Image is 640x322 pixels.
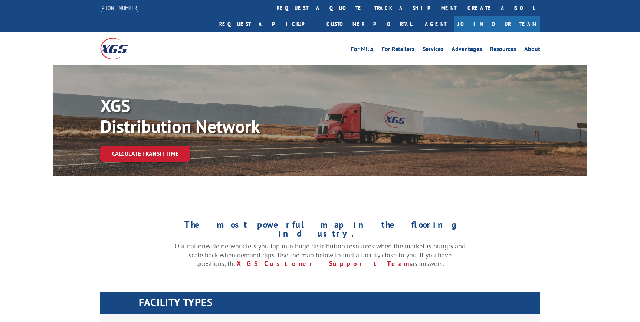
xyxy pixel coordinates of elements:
[417,16,454,32] a: Agent
[452,46,482,54] a: Advantages
[100,146,190,162] a: Calculate transit time
[175,242,466,268] p: Our nationwide network lets you tap into huge distribution resources when the market is hungry an...
[214,16,321,32] a: Request a pickup
[139,297,540,311] h1: FACILITY TYPES
[237,259,407,268] a: XGS Customer Support Team
[490,46,516,54] a: Resources
[382,46,414,54] a: For Retailers
[351,46,374,54] a: For Mills
[423,46,443,54] a: Services
[454,16,540,32] a: Join Our Team
[524,46,540,54] a: About
[175,220,466,242] h1: The most powerful map in the flooring industry.
[100,4,139,12] a: [PHONE_NUMBER]
[321,16,417,32] a: Customer Portal
[100,95,323,137] p: XGS Distribution Network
